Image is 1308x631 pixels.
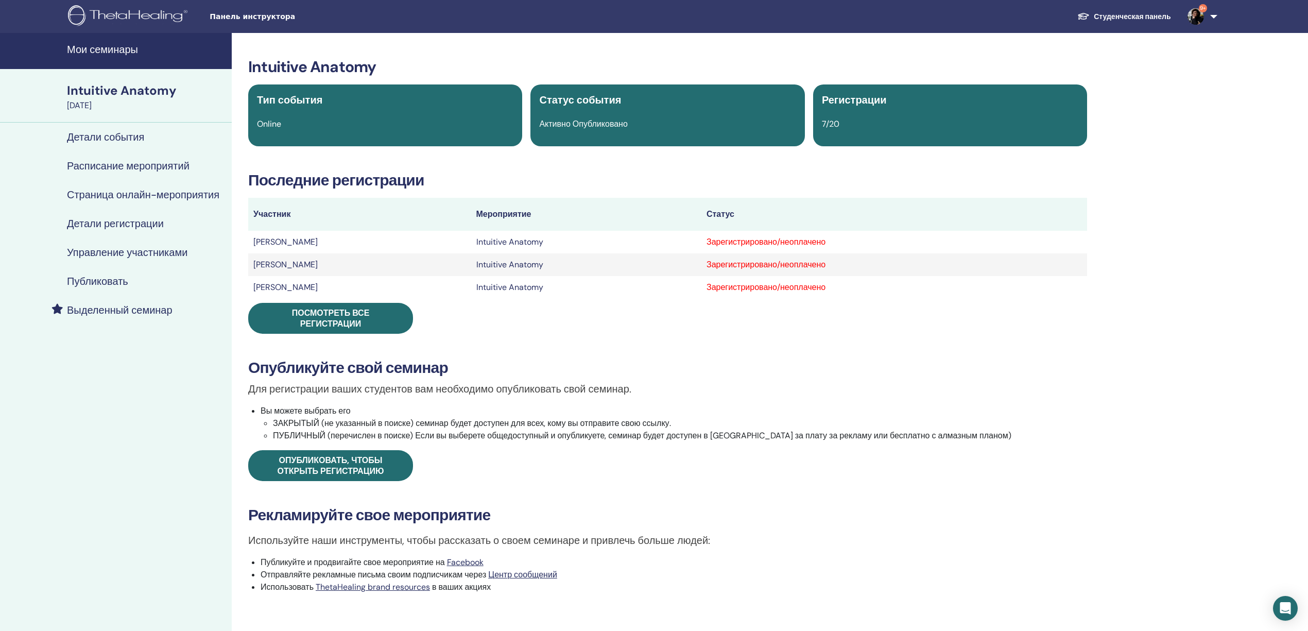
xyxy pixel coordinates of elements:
a: Центр сообщений [488,569,557,580]
img: logo.png [68,5,191,28]
h4: Публиковать [67,275,128,287]
h3: Опубликуйте свой семинар [248,359,1087,377]
span: Online [257,118,281,129]
th: Статус [701,198,1087,231]
li: Вы можете выбрать его [261,405,1087,442]
h4: Страница онлайн-мероприятия [67,189,219,201]
h4: Управление участниками [67,246,187,259]
div: Open Intercom Messenger [1273,596,1298,621]
td: Intuitive Anatomy [471,231,701,253]
li: ЗАКРЫТЫЙ (не указанный в поиске) семинар будет доступен для всех, кому вы отправите свою ссылку. [273,417,1087,430]
span: 9+ [1199,4,1207,12]
h4: Детали события [67,131,144,143]
td: Intuitive Anatomy [471,276,701,299]
a: ThetaHealing brand resources [316,582,430,592]
div: Зарегистрировано/неоплачено [707,236,1082,248]
img: graduation-cap-white.svg [1077,12,1090,21]
h3: Рекламируйте свое мероприятие [248,506,1087,524]
div: Intuitive Anatomy [67,82,226,99]
a: Посмотреть все регистрации [248,303,413,334]
h4: Расписание мероприятий [67,160,190,172]
a: Студенческая панель [1069,7,1179,26]
td: Intuitive Anatomy [471,253,701,276]
a: Intuitive Anatomy[DATE] [61,82,232,112]
h4: Выделенный семинар [67,304,173,316]
span: Посмотреть все регистрации [292,308,370,329]
a: Facebook [447,557,484,568]
h3: Intuitive Anatomy [248,58,1087,76]
a: Опубликовать, чтобы открыть регистрацию [248,450,413,481]
div: Зарегистрировано/неоплачено [707,281,1082,294]
li: Публикуйте и продвигайте свое мероприятие на [261,556,1087,569]
img: default.jpg [1187,8,1204,25]
h4: Детали регистрации [67,217,164,230]
div: [DATE] [67,99,226,112]
td: [PERSON_NAME] [248,231,471,253]
span: Опубликовать, чтобы открыть регистрацию [278,455,384,476]
td: [PERSON_NAME] [248,276,471,299]
li: Использовать в ваших акциях [261,581,1087,593]
th: Участник [248,198,471,231]
th: Мероприятие [471,198,701,231]
li: ПУБЛИЧНЫЙ (перечислен в поиске) Если вы выберете общедоступный и опубликуете, семинар будет досту... [273,430,1087,442]
h3: Последние регистрации [248,171,1087,190]
span: Активно Опубликовано [539,118,627,129]
span: Регистрации [822,93,887,107]
span: 7/20 [822,118,839,129]
p: Для регистрации ваших студентов вам необходимо опубликовать свой семинар. [248,381,1087,397]
td: [PERSON_NAME] [248,253,471,276]
li: Отправляйте рекламные письма своим подписчикам через [261,569,1087,581]
div: Зарегистрировано/неоплачено [707,259,1082,271]
span: Панель инструктора [210,11,364,22]
span: Статус события [539,93,621,107]
span: Тип события [257,93,322,107]
p: Используйте наши инструменты, чтобы рассказать о своем семинаре и привлечь больше людей: [248,533,1087,548]
h4: Мои семинары [67,43,226,56]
